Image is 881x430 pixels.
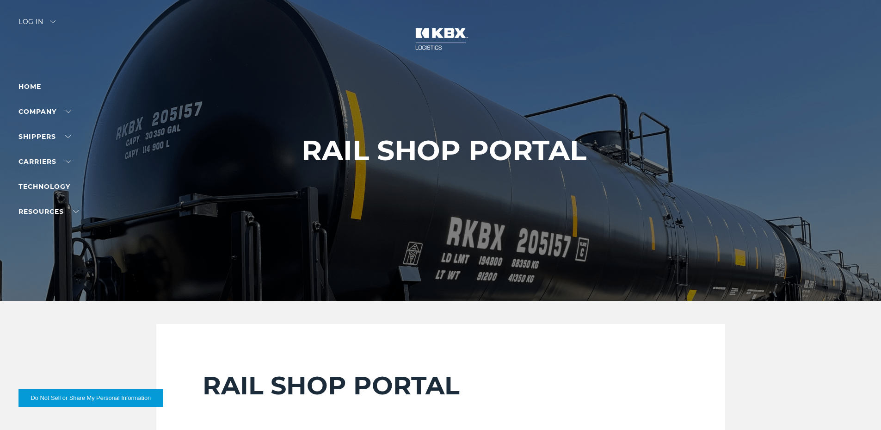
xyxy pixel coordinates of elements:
h1: RAIL SHOP PORTAL [302,135,586,166]
a: Technology [18,182,70,191]
iframe: Chat Widget [835,386,881,430]
a: Company [18,107,71,116]
a: Carriers [18,157,71,166]
h2: RAIL SHOP PORTAL [203,370,679,401]
a: SHIPPERS [18,132,71,141]
button: Do Not Sell or Share My Personal Information [18,389,163,407]
img: kbx logo [406,19,475,59]
img: arrow [50,20,55,23]
a: RESOURCES [18,207,79,216]
a: Home [18,82,41,91]
div: Log in [18,19,55,32]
